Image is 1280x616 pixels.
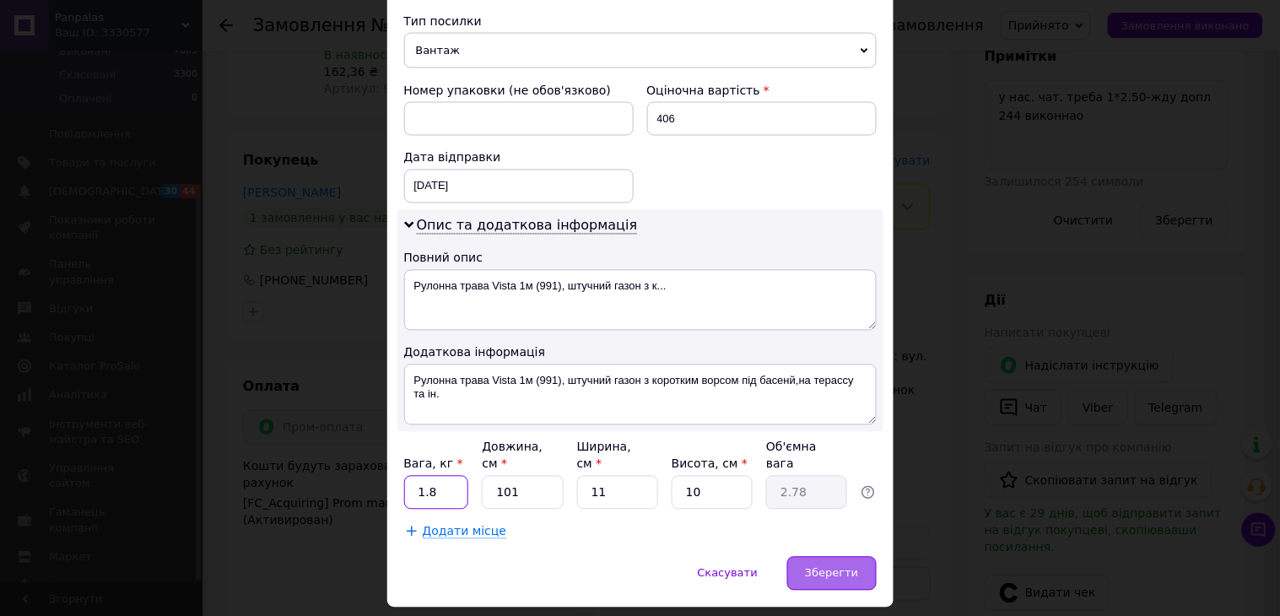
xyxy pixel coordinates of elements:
span: Додати місце [423,525,507,539]
span: Скасувати [698,567,758,580]
label: Висота, см [672,457,748,471]
span: Вантаж [404,33,877,68]
textarea: Рулонна трава Vista 1м (991), штучний газон з к... [404,270,877,331]
label: Вага, кг [404,457,463,471]
div: Номер упаковки (не обов'язково) [404,82,634,99]
textarea: Рулонна трава Vista 1м (991), штучний газон з коротким ворсом під басенй,на терассу та ін. [404,365,877,425]
label: Ширина, см [577,440,631,471]
div: Об'ємна вага [766,439,847,473]
span: Опис та додаткова інформація [417,218,638,235]
div: Дата відправки [404,149,634,166]
span: Зберегти [805,567,858,580]
span: Тип посилки [404,14,482,28]
div: Повний опис [404,250,877,267]
div: Оціночна вартість [647,82,877,99]
label: Довжина, см [482,440,543,471]
div: Додаткова інформація [404,344,877,361]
